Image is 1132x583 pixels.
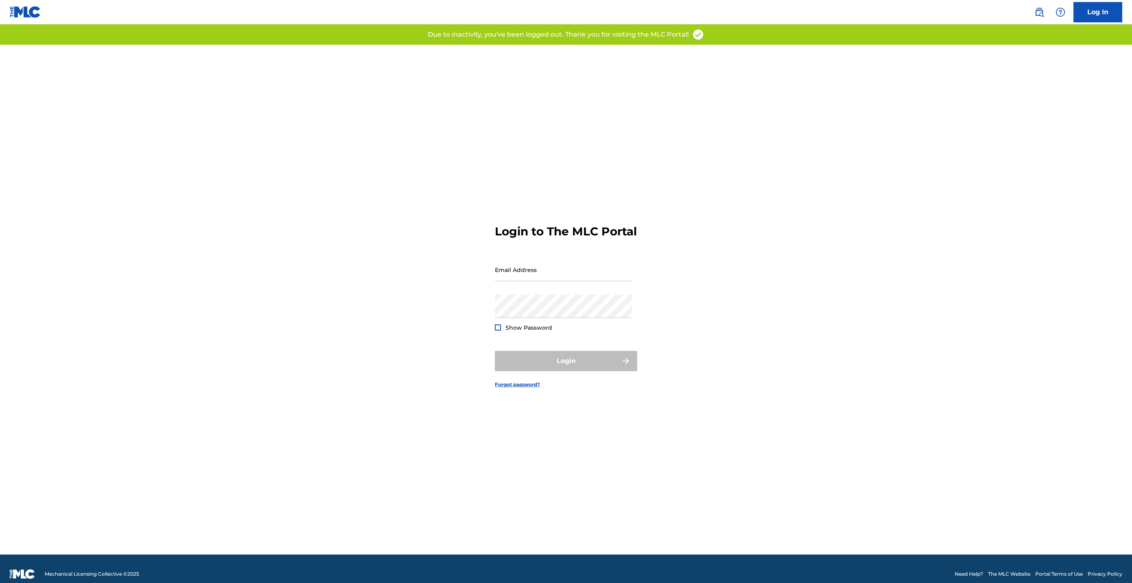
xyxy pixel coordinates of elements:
img: help [1056,7,1065,17]
img: logo [10,569,35,579]
a: Log In [1073,2,1122,22]
a: Forgot password? [495,381,540,388]
img: search [1034,7,1044,17]
img: MLC Logo [10,6,41,18]
span: Show Password [505,324,552,331]
div: Help [1052,4,1069,20]
h3: Login to The MLC Portal [495,224,637,239]
a: Need Help? [955,570,983,578]
span: Mechanical Licensing Collective © 2025 [45,570,139,578]
img: access [692,28,704,41]
a: Public Search [1031,4,1047,20]
a: Portal Terms of Use [1035,570,1083,578]
a: The MLC Website [988,570,1030,578]
p: Due to inactivity, you've been logged out. Thank you for visiting the MLC Portal! [428,30,689,39]
iframe: Chat Widget [1091,544,1132,583]
a: Privacy Policy [1088,570,1122,578]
